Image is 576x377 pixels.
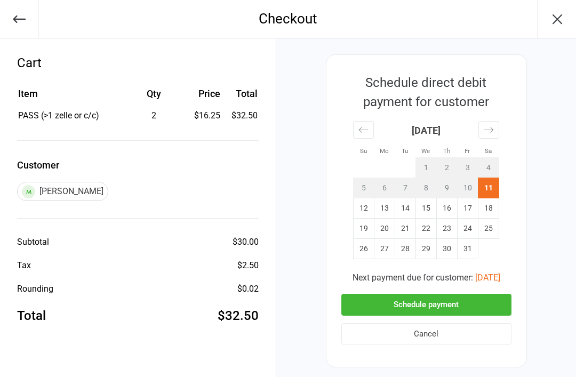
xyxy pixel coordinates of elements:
[237,259,259,272] div: $2.50
[353,198,374,219] td: Sunday, October 12, 2025
[415,158,436,178] td: Not available. Wednesday, October 1, 2025
[341,294,511,316] button: Schedule payment
[465,147,470,155] small: Fr
[395,239,415,259] td: Tuesday, October 28, 2025
[17,182,108,201] div: [PERSON_NAME]
[478,219,499,239] td: Saturday, October 25, 2025
[17,236,49,248] div: Subtotal
[478,198,499,219] td: Saturday, October 18, 2025
[436,198,457,219] td: Thursday, October 16, 2025
[341,271,511,284] div: Next payment due for customer:
[225,109,258,122] td: $32.50
[457,158,478,178] td: Not available. Friday, October 3, 2025
[415,178,436,198] td: Not available. Wednesday, October 8, 2025
[421,147,430,155] small: We
[225,86,258,108] th: Total
[457,239,478,259] td: Friday, October 31, 2025
[186,109,220,122] div: $16.25
[341,111,511,271] div: Calendar
[380,147,389,155] small: Mo
[123,86,185,108] th: Qty
[233,236,259,248] div: $30.00
[218,306,259,325] div: $32.50
[475,271,500,284] button: [DATE]
[360,147,367,155] small: Su
[374,178,395,198] td: Not available. Monday, October 6, 2025
[478,178,499,198] td: Selected. Saturday, October 11, 2025
[395,198,415,219] td: Tuesday, October 14, 2025
[402,147,408,155] small: Tu
[395,178,415,198] td: Not available. Tuesday, October 7, 2025
[395,219,415,239] td: Tuesday, October 21, 2025
[17,53,259,73] div: Cart
[485,147,492,155] small: Sa
[237,283,259,295] div: $0.02
[436,178,457,198] td: Not available. Thursday, October 9, 2025
[415,198,436,219] td: Wednesday, October 15, 2025
[353,219,374,239] td: Sunday, October 19, 2025
[17,283,53,295] div: Rounding
[17,158,259,172] label: Customer
[436,158,457,178] td: Not available. Thursday, October 2, 2025
[443,147,450,155] small: Th
[478,121,499,139] div: Move forward to switch to the next month.
[415,239,436,259] td: Wednesday, October 29, 2025
[341,73,511,111] div: Schedule direct debit payment for customer
[341,323,511,345] button: Cancel
[353,178,374,198] td: Not available. Sunday, October 5, 2025
[353,121,374,139] div: Move backward to switch to the previous month.
[186,86,220,101] div: Price
[18,110,99,121] span: PASS (>1 zelle or c/c)
[18,86,122,108] th: Item
[374,198,395,219] td: Monday, October 13, 2025
[436,219,457,239] td: Thursday, October 23, 2025
[457,198,478,219] td: Friday, October 17, 2025
[457,219,478,239] td: Friday, October 24, 2025
[17,306,46,325] div: Total
[353,239,374,259] td: Sunday, October 26, 2025
[415,219,436,239] td: Wednesday, October 22, 2025
[412,125,441,136] strong: [DATE]
[17,259,31,272] div: Tax
[436,239,457,259] td: Thursday, October 30, 2025
[478,158,499,178] td: Not available. Saturday, October 4, 2025
[374,239,395,259] td: Monday, October 27, 2025
[374,219,395,239] td: Monday, October 20, 2025
[123,109,185,122] div: 2
[457,178,478,198] td: Not available. Friday, October 10, 2025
